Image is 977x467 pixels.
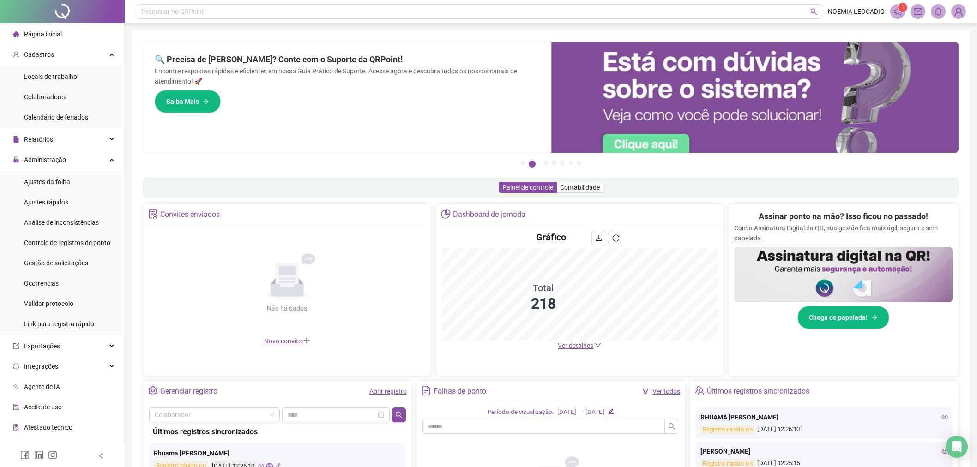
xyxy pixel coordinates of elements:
span: Administração [24,156,66,163]
div: [DATE] [585,407,604,417]
div: Registro rápido on [700,425,755,435]
span: Saiba Mais [166,96,199,107]
span: Atestado técnico [24,424,72,431]
button: 7 [577,161,581,165]
span: search [395,411,403,419]
span: eye [941,448,948,455]
img: 89156 [952,5,965,18]
span: file [13,136,19,143]
a: Abrir registro [369,388,407,395]
span: Painel de controle [502,184,553,191]
div: [DATE] [557,407,576,417]
span: home [13,31,19,37]
span: solution [148,209,158,219]
span: Controle de registros de ponto [24,239,110,246]
a: Ver detalhes down [558,342,601,349]
div: Não há dados [245,303,330,313]
div: Gerenciar registro [160,383,217,399]
div: Últimos registros sincronizados [707,383,809,399]
div: RHUAMA [PERSON_NAME] [700,412,948,422]
span: Contabilidade [560,184,600,191]
button: 1 [520,161,525,165]
span: linkedin [34,450,43,460]
span: Colaboradores [24,93,66,101]
div: Período de visualização: [488,407,554,417]
h2: 🔍 Precisa de [PERSON_NAME]? Conte com o Suporte da QRPoint! [155,53,540,66]
span: NOEMIA LEOCADIO [828,6,885,17]
button: 3 [543,161,548,165]
span: Chega de papelada! [809,312,868,323]
p: Encontre respostas rápidas e eficientes em nosso Guia Prático de Suporte. Acesse agora e descubra... [155,66,540,86]
span: Ver detalhes [558,342,593,349]
span: setting [148,386,158,395]
span: audit [13,404,19,410]
span: instagram [48,450,57,460]
h4: Gráfico [536,231,566,244]
div: - [580,407,582,417]
div: [PERSON_NAME] [700,446,948,456]
span: filter [642,388,649,395]
span: Gestão de solicitações [24,259,88,267]
span: Aceite de uso [24,403,62,411]
span: edit [608,408,614,414]
span: Calendário de feriados [24,114,88,121]
h2: Assinar ponto na mão? Isso ficou no passado! [759,210,928,223]
span: plus [303,337,310,344]
a: Ver todos [652,388,680,395]
span: Novo convite [264,337,310,345]
p: Com a Assinatura Digital da QR, sua gestão fica mais ágil, segura e sem papelada. [734,223,953,243]
button: Chega de papelada! [797,306,889,329]
span: down [595,342,601,348]
span: left [98,453,104,459]
img: banner%2F02c71560-61a6-44d4-94b9-c8ab97240462.png [734,247,953,302]
span: Ajustes rápidos [24,198,68,206]
div: Open Intercom Messenger [946,436,968,458]
span: mail [914,7,922,16]
span: bell [934,7,942,16]
div: [DATE] 12:26:10 [700,425,948,435]
span: Gerar QRCode [24,444,65,451]
div: Convites enviados [160,207,220,222]
span: file-text [422,386,431,395]
span: Relatórios [24,136,53,143]
span: notification [893,7,902,16]
span: search [810,8,817,15]
span: Análise de inconsistências [24,219,99,226]
span: reload [612,234,620,242]
img: banner%2F0cf4e1f0-cb71-40ef-aa93-44bd3d4ee559.png [551,42,959,153]
span: download [595,234,603,242]
div: Folhas de ponto [434,383,486,399]
span: pie-chart [441,209,451,219]
span: Locais de trabalho [24,73,77,80]
span: lock [13,156,19,163]
button: 6 [568,161,573,165]
span: Ocorrências [24,280,59,287]
span: Validar protocolo [24,300,73,307]
span: 1 [901,4,905,11]
button: 2 [529,161,536,168]
span: Link para registro rápido [24,320,94,328]
span: qrcode [13,444,19,451]
span: Ajustes da folha [24,178,70,186]
button: 5 [560,161,565,165]
span: Agente de IA [24,383,60,390]
div: Rhuama [PERSON_NAME] [154,448,401,458]
span: eye [941,414,948,420]
span: team [695,386,705,395]
button: 4 [552,161,556,165]
div: Dashboard de jornada [453,207,525,222]
span: solution [13,424,19,431]
span: Exportações [24,342,60,350]
button: Saiba Mais [155,90,221,113]
sup: 1 [898,3,907,12]
span: Cadastros [24,51,54,58]
span: facebook [20,450,30,460]
span: arrow-right [203,98,209,105]
span: search [668,423,675,430]
span: Página inicial [24,30,62,38]
span: export [13,343,19,349]
span: Integrações [24,363,58,370]
span: arrow-right [871,314,878,321]
div: Últimos registros sincronizados [153,426,402,437]
span: sync [13,363,19,370]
